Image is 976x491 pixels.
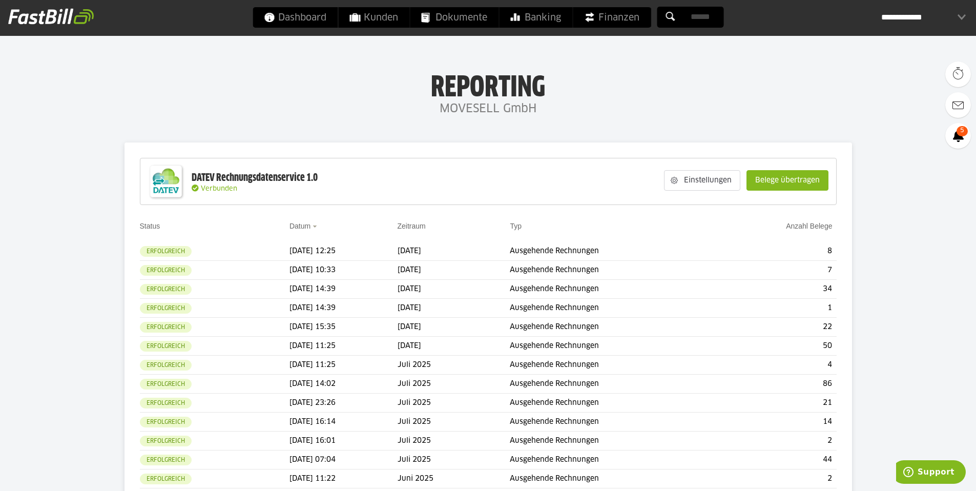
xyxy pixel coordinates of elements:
[102,72,874,99] h1: Reporting
[719,413,837,432] td: 14
[719,356,837,375] td: 4
[398,280,510,299] td: [DATE]
[289,413,398,432] td: [DATE] 16:14
[289,242,398,261] td: [DATE] 12:25
[510,375,718,394] td: Ausgehende Rechnungen
[510,432,718,451] td: Ausgehende Rechnungen
[584,7,639,28] span: Finanzen
[338,7,409,28] a: Kunden
[140,222,160,230] a: Status
[289,299,398,318] td: [DATE] 14:39
[289,451,398,469] td: [DATE] 07:04
[398,261,510,280] td: [DATE]
[398,451,510,469] td: Juli 2025
[140,303,192,314] sl-badge: Erfolgreich
[421,7,487,28] span: Dokumente
[719,242,837,261] td: 8
[146,161,186,202] img: DATEV-Datenservice Logo
[398,469,510,488] td: Juni 2025
[719,318,837,337] td: 22
[398,432,510,451] td: Juli 2025
[140,341,192,352] sl-badge: Erfolgreich
[945,123,971,149] a: 5
[510,7,561,28] span: Banking
[719,451,837,469] td: 44
[289,394,398,413] td: [DATE] 23:26
[201,186,237,192] span: Verbunden
[510,222,522,230] a: Typ
[510,337,718,356] td: Ausgehende Rechnungen
[957,126,968,136] span: 5
[289,280,398,299] td: [DATE] 14:39
[510,299,718,318] td: Ausgehende Rechnungen
[398,242,510,261] td: [DATE]
[719,469,837,488] td: 2
[140,322,192,333] sl-badge: Erfolgreich
[719,280,837,299] td: 34
[264,7,326,28] span: Dashboard
[510,469,718,488] td: Ausgehende Rechnungen
[8,8,94,25] img: fastbill_logo_white.png
[140,360,192,371] sl-badge: Erfolgreich
[719,299,837,318] td: 1
[410,7,499,28] a: Dokumente
[398,356,510,375] td: Juli 2025
[398,375,510,394] td: Juli 2025
[746,170,828,191] sl-button: Belege übertragen
[140,284,192,295] sl-badge: Erfolgreich
[664,170,740,191] sl-button: Einstellungen
[289,356,398,375] td: [DATE] 11:25
[398,222,426,230] a: Zeitraum
[398,299,510,318] td: [DATE]
[289,432,398,451] td: [DATE] 16:01
[140,455,192,465] sl-badge: Erfolgreich
[499,7,572,28] a: Banking
[510,242,718,261] td: Ausgehende Rechnungen
[719,261,837,280] td: 7
[398,337,510,356] td: [DATE]
[573,7,651,28] a: Finanzen
[140,398,192,408] sl-badge: Erfolgreich
[510,280,718,299] td: Ausgehende Rechnungen
[719,375,837,394] td: 86
[510,394,718,413] td: Ausgehende Rechnungen
[510,261,718,280] td: Ausgehende Rechnungen
[510,356,718,375] td: Ausgehende Rechnungen
[719,337,837,356] td: 50
[140,436,192,446] sl-badge: Erfolgreich
[289,375,398,394] td: [DATE] 14:02
[289,337,398,356] td: [DATE] 11:25
[140,417,192,427] sl-badge: Erfolgreich
[510,451,718,469] td: Ausgehende Rechnungen
[510,413,718,432] td: Ausgehende Rechnungen
[253,7,338,28] a: Dashboard
[510,318,718,337] td: Ausgehende Rechnungen
[786,222,832,230] a: Anzahl Belege
[719,432,837,451] td: 2
[140,379,192,390] sl-badge: Erfolgreich
[896,460,966,486] iframe: Öffnet ein Widget, in dem Sie weitere Informationen finden
[398,318,510,337] td: [DATE]
[289,222,310,230] a: Datum
[140,474,192,484] sl-badge: Erfolgreich
[719,394,837,413] td: 21
[289,469,398,488] td: [DATE] 11:22
[289,261,398,280] td: [DATE] 10:33
[349,7,398,28] span: Kunden
[140,265,192,276] sl-badge: Erfolgreich
[398,413,510,432] td: Juli 2025
[140,246,192,257] sl-badge: Erfolgreich
[192,171,318,185] div: DATEV Rechnungsdatenservice 1.0
[313,226,319,228] img: sort_desc.gif
[398,394,510,413] td: Juli 2025
[289,318,398,337] td: [DATE] 15:35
